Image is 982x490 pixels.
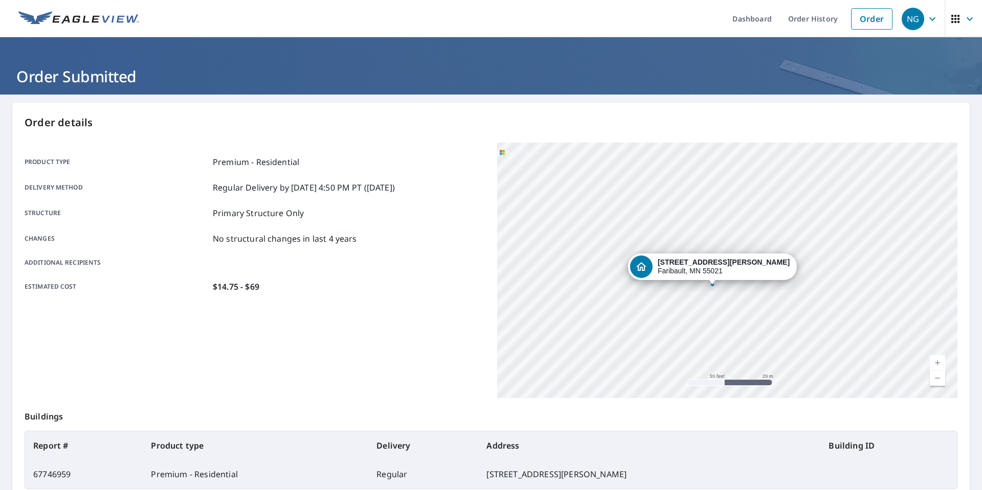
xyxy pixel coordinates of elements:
[213,207,304,219] p: Primary Structure Only
[25,181,209,194] p: Delivery method
[25,232,209,245] p: Changes
[143,431,368,460] th: Product type
[25,207,209,219] p: Structure
[368,460,478,488] td: Regular
[25,460,143,488] td: 67746959
[25,258,209,267] p: Additional recipients
[368,431,478,460] th: Delivery
[658,258,790,275] div: Faribault, MN 55021
[25,281,209,293] p: Estimated cost
[213,232,357,245] p: No structural changes in last 4 years
[143,460,368,488] td: Premium - Residential
[25,398,957,431] p: Buildings
[902,8,924,30] div: NG
[25,115,957,130] p: Order details
[930,355,945,370] a: Current Level 19, Zoom In
[820,431,957,460] th: Building ID
[25,156,209,168] p: Product type
[628,253,797,285] div: Dropped pin, building 1, Residential property, 23574 Decker Ave Faribault, MN 55021
[930,370,945,386] a: Current Level 19, Zoom Out
[478,460,820,488] td: [STREET_ADDRESS][PERSON_NAME]
[213,156,299,168] p: Premium - Residential
[25,431,143,460] th: Report #
[478,431,820,460] th: Address
[18,11,139,27] img: EV Logo
[213,281,259,293] p: $14.75 - $69
[658,258,790,266] strong: [STREET_ADDRESS][PERSON_NAME]
[12,66,970,87] h1: Order Submitted
[851,8,892,30] a: Order
[213,181,395,194] p: Regular Delivery by [DATE] 4:50 PM PT ([DATE])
